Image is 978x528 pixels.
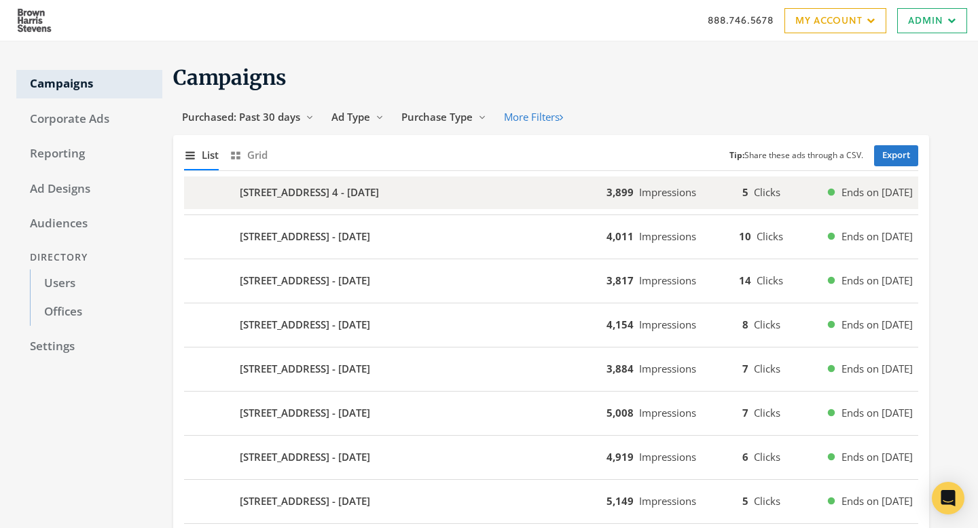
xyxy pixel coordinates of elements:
[16,245,162,270] div: Directory
[16,210,162,238] a: Audiences
[742,185,748,199] b: 5
[184,140,219,170] button: List
[247,147,268,163] span: Grid
[182,110,300,124] span: Purchased: Past 30 days
[184,309,918,341] button: [STREET_ADDRESS] - [DATE]4,154Impressions8ClicksEnds on [DATE]
[841,405,913,421] span: Ends on [DATE]
[841,273,913,288] span: Ends on [DATE]
[742,450,748,464] b: 6
[393,105,495,130] button: Purchase Type
[11,3,58,37] img: Adwerx
[173,105,323,130] button: Purchased: Past 30 days
[16,105,162,134] a: Corporate Ads
[757,274,783,287] span: Clicks
[841,185,913,200] span: Ends on [DATE]
[742,362,748,375] b: 7
[639,274,696,287] span: Impressions
[754,494,780,508] span: Clicks
[754,318,780,331] span: Clicks
[240,361,370,377] b: [STREET_ADDRESS] - [DATE]
[841,361,913,377] span: Ends on [DATE]
[754,362,780,375] span: Clicks
[606,494,634,508] b: 5,149
[729,149,744,161] b: Tip:
[606,362,634,375] b: 3,884
[16,70,162,98] a: Campaigns
[331,110,370,124] span: Ad Type
[184,176,918,209] button: [STREET_ADDRESS] 4 - [DATE]3,899Impressions5ClicksEnds on [DATE]
[16,333,162,361] a: Settings
[742,318,748,331] b: 8
[742,494,748,508] b: 5
[184,353,918,385] button: [STREET_ADDRESS] - [DATE]3,884Impressions7ClicksEnds on [DATE]
[757,229,783,243] span: Clicks
[639,406,696,419] span: Impressions
[16,140,162,168] a: Reporting
[30,298,162,326] a: Offices
[639,318,696,331] span: Impressions
[606,406,634,419] b: 5,008
[841,317,913,333] span: Ends on [DATE]
[16,175,162,204] a: Ad Designs
[784,8,886,33] a: My Account
[932,482,964,514] div: Open Intercom Messenger
[323,105,393,130] button: Ad Type
[240,405,370,421] b: [STREET_ADDRESS] - [DATE]
[240,273,370,288] b: [STREET_ADDRESS] - [DATE]
[742,406,748,419] b: 7
[606,450,634,464] b: 4,919
[606,274,634,287] b: 3,817
[240,449,370,465] b: [STREET_ADDRESS] - [DATE]
[240,317,370,333] b: [STREET_ADDRESS] - [DATE]
[639,450,696,464] span: Impressions
[240,229,370,244] b: [STREET_ADDRESS] - [DATE]
[202,147,219,163] span: List
[754,450,780,464] span: Clicks
[841,449,913,465] span: Ends on [DATE]
[606,229,634,243] b: 4,011
[401,110,473,124] span: Purchase Type
[754,185,780,199] span: Clicks
[639,362,696,375] span: Impressions
[639,229,696,243] span: Impressions
[739,274,751,287] b: 14
[606,185,634,199] b: 3,899
[184,397,918,430] button: [STREET_ADDRESS] - [DATE]5,008Impressions7ClicksEnds on [DATE]
[897,8,967,33] a: Admin
[240,493,370,509] b: [STREET_ADDRESS] - [DATE]
[230,140,268,170] button: Grid
[495,105,572,130] button: More Filters
[240,185,379,200] b: [STREET_ADDRESS] 4 - [DATE]
[184,265,918,297] button: [STREET_ADDRESS] - [DATE]3,817Impressions14ClicksEnds on [DATE]
[874,145,918,166] a: Export
[729,149,863,162] small: Share these ads through a CSV.
[739,229,751,243] b: 10
[754,406,780,419] span: Clicks
[30,269,162,298] a: Users
[639,494,696,508] span: Impressions
[184,221,918,253] button: [STREET_ADDRESS] - [DATE]4,011Impressions10ClicksEnds on [DATE]
[184,441,918,474] button: [STREET_ADDRESS] - [DATE]4,919Impressions6ClicksEnds on [DATE]
[639,185,696,199] span: Impressions
[841,229,913,244] span: Ends on [DATE]
[606,318,634,331] b: 4,154
[708,13,774,27] a: 888.746.5678
[184,485,918,518] button: [STREET_ADDRESS] - [DATE]5,149Impressions5ClicksEnds on [DATE]
[841,493,913,509] span: Ends on [DATE]
[173,64,287,90] span: Campaigns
